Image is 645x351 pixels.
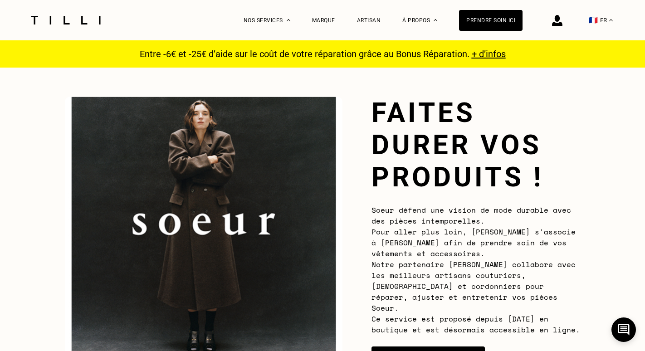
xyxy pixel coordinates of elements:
img: Menu déroulant à propos [434,19,437,21]
a: Artisan [357,17,381,24]
a: Prendre soin ici [459,10,523,31]
img: Menu déroulant [287,19,290,21]
span: 🇫🇷 [589,16,598,24]
a: + d’infos [472,49,506,59]
img: Logo du service de couturière Tilli [28,16,104,24]
a: Marque [312,17,335,24]
p: Entre -6€ et -25€ d’aide sur le coût de votre réparation grâce au Bonus Réparation. [134,49,511,59]
img: menu déroulant [609,19,613,21]
span: Soeur défend une vision de mode durable avec des pièces intemporelles. Pour aller plus loin, [PER... [371,205,580,335]
img: icône connexion [552,15,562,26]
h1: Faites durer vos produits ! [371,97,580,193]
